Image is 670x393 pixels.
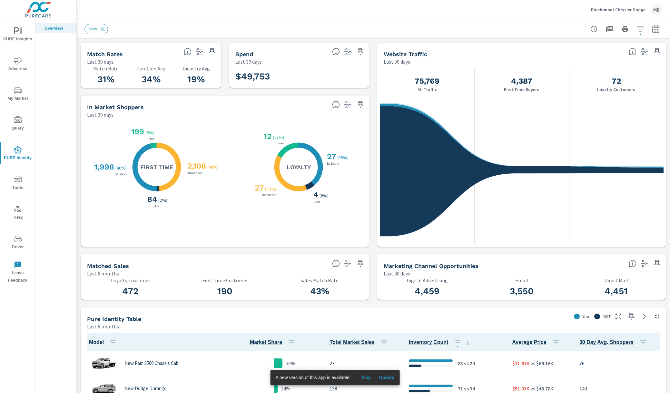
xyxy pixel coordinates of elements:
p: $51.01K [512,385,529,392]
p: ( 46% ) [115,165,128,171]
p: Direct Mail [573,277,660,283]
h3: 19% [177,74,215,85]
p: Last 30 days [384,270,410,277]
button: Select Date Range [649,23,662,36]
h5: Match Rates [87,51,123,57]
p: vs $48.78K [529,385,553,392]
button: Print Report [618,23,631,36]
p: Abandoned [260,193,278,197]
p: Last 30 days [235,58,262,66]
span: 30 Day Avg. Shoppers [579,338,649,346]
p: vs $69.16K [529,359,553,367]
span: Loyalty: Matched has purchased from the dealership before and has exhibited a preference through ... [332,101,340,109]
h5: In Market Shoppers [87,104,144,110]
h3: 1,998 [93,162,114,171]
span: Model [89,338,120,346]
p: You [582,313,589,320]
span: Save this to your personalized report [626,311,636,322]
span: Loyalty: Matches that have purchased from the dealership before and purchased within the timefram... [332,260,340,267]
span: Save this to your personalized report [355,258,366,269]
span: Market Share [250,338,298,346]
p: vs 24 [463,359,475,367]
p: ( 17% ) [273,134,285,140]
p: ( 6% ) [320,193,330,199]
span: Query [2,116,33,132]
span: PURE Insights [2,27,33,43]
p: 14% [281,385,291,392]
h3: 43% [276,286,363,297]
h3: 84 [146,195,157,204]
span: All traffic is the data we start with. It’s unique personas over a 30-day period. We don’t consid... [629,48,636,56]
h3: 199 [130,127,144,136]
p: Last 6 months [87,323,119,330]
button: Apply Filters [634,23,647,36]
p: New [277,142,285,145]
h5: Website Traffic [384,51,427,57]
span: Matched shoppers that can be exported to each channel type. This is targetable traffic. [629,260,636,267]
h3: 2,108 [186,161,206,171]
span: Match rate: % of Identifiable Traffic. Pure Identity avg: Avg match rate of all PURE Identity cus... [184,48,192,56]
span: Save this to your personalized report [355,99,366,110]
span: Save this to your personalized report [652,47,662,57]
p: New Dodge Durango [124,386,167,391]
p: New Ram 3500 Chassis Cab [124,360,179,366]
h5: First Time [140,163,173,171]
p: Industry Avg [177,66,215,71]
p: Used [153,205,162,208]
span: A new version of this app is available! [276,375,351,380]
p: Bluebonnet Chrysler Dodge [591,7,645,13]
span: Update [379,375,394,380]
button: "Export Report to PDF" [603,23,616,36]
img: glamour [91,354,117,373]
h3: 4,459 [384,286,470,297]
h3: 12 [262,132,271,141]
h3: 4 [312,190,318,199]
span: My Market [2,87,33,102]
span: Tier2 [2,205,33,221]
h5: Loyalty [287,163,311,171]
h3: 472 [87,286,174,297]
span: Model sales / Total Market Sales. [Market = within dealer PMA (or 60 miles if no PMA is defined) ... [250,338,282,346]
p: Be Backs [326,162,340,165]
span: Inventory Count [409,338,472,346]
span: Total Market Sales [330,338,390,346]
p: Loyalty Customer [87,277,174,283]
button: Update [376,372,397,383]
h5: Pure Identity Table [87,315,141,322]
button: Skip [356,372,376,383]
button: Minimize Widget [652,311,662,322]
p: Last 30 days [87,111,113,119]
h3: 27 [326,152,336,161]
span: New [85,26,101,31]
span: Save this to your personalized report [652,258,662,269]
p: Digital Advertising [384,277,470,283]
p: Sales Match Rate [276,277,363,283]
p: Overview [44,25,71,31]
h3: 3,550 [478,286,565,297]
p: vs 34 [463,385,475,392]
p: 83 [458,359,463,367]
div: New [84,24,108,34]
p: Be Backs [113,172,128,176]
p: 23 [330,359,398,367]
div: MR [651,4,662,16]
span: Skip [358,375,374,380]
p: Last 30 days [384,58,410,66]
span: Average Internet price per model across the market vs dealership. [512,338,547,346]
p: Match Rate [87,66,124,71]
span: Save this to your personalized report [355,47,366,57]
span: Total Market Sales [330,338,374,346]
h5: Marketing Channel Opportunities [384,263,478,269]
button: Make Fullscreen [613,311,624,322]
p: MKT [603,313,611,320]
span: PURE Identity [2,146,33,162]
h3: $49,753 [235,71,270,82]
p: $71.87K [512,359,529,367]
h5: Spend [235,51,253,57]
p: ( 39% ) [337,155,350,160]
a: See more details in report [639,311,649,322]
p: ( 39% ) [265,186,278,192]
h3: 190 [182,286,268,297]
div: nav menu [0,19,35,287]
p: 76 [579,359,658,367]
